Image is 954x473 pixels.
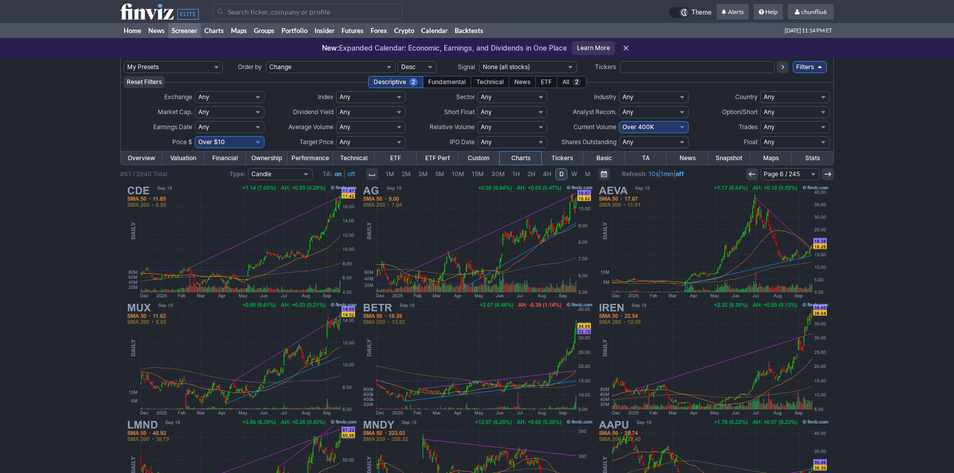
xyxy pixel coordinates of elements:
[543,170,551,178] span: 4H
[722,108,758,116] span: Option/Short
[278,23,311,38] a: Portfolio
[423,76,471,88] div: Fundamental
[452,170,464,178] span: 10M
[172,138,192,146] span: Price $
[415,168,431,180] a: 3M
[335,170,342,178] a: on
[145,23,168,38] a: News
[348,170,355,178] a: off
[293,108,334,116] span: Dividend Yield
[386,170,394,178] span: 1M
[524,168,539,180] a: 2H
[338,23,367,38] a: Futures
[238,63,262,71] span: Order by
[596,300,830,417] img: IREN - IREN Ltd - Stock Price Chart
[596,183,830,300] img: AEVA - Aeva Technologies Inc - Stock Price Chart
[801,8,827,16] span: chunfliu6
[246,152,287,165] a: Ownership
[360,183,594,300] img: AG - First Majestic Silver Corporation - Stock Price Chart
[158,108,192,116] span: Market Cap.
[595,63,616,71] span: Tickers
[287,152,333,165] a: Performance
[382,168,398,180] a: 1M
[458,63,475,71] span: Signal
[168,23,201,38] a: Screener
[572,41,615,55] a: Learn More
[201,23,227,38] a: Charts
[450,138,475,146] span: IPO Date
[288,123,334,131] span: Average Volume
[555,168,567,180] a: D
[739,123,758,131] span: Trades
[785,23,832,38] span: [DATE] 11:14 PM ET
[583,152,625,165] a: Basic
[625,152,667,165] a: TA
[622,170,647,178] b: Refresh:
[557,76,586,88] div: All
[120,169,167,179] div: #61 / 2940 Total
[559,170,564,178] span: D
[750,152,792,165] a: Maps
[792,152,833,165] a: Stats
[318,93,334,101] span: Index
[418,170,428,178] span: 3M
[204,152,246,165] a: Financial
[458,152,500,165] a: Custom
[409,78,418,86] span: 2
[598,168,610,180] button: Range
[375,152,416,165] a: ETF
[491,170,505,178] span: 30M
[512,170,520,178] span: 1H
[649,170,659,178] a: 10s
[573,108,616,116] span: Analyst Recom.
[793,61,827,73] a: Filters
[124,300,359,417] img: MUX - McEwen Inc - Stock Price Chart
[509,76,536,88] div: News
[509,168,523,180] a: 1H
[788,4,834,20] a: chunfliu6
[581,168,594,180] a: M
[735,93,758,101] span: Country
[708,152,750,165] a: Snapshot
[366,168,378,180] button: Interval
[322,43,567,53] p: Expanded Calendar: Economic, Earnings, and Dividends in One Place
[430,123,475,131] span: Relative Volume
[322,44,339,52] span: New:
[344,170,346,178] span: |
[124,76,165,88] button: Reset Filters
[744,138,758,146] span: Float
[333,152,375,165] a: Technical
[398,168,414,180] a: 2M
[418,23,451,38] a: Calendar
[717,4,749,20] a: Alerts
[527,170,535,178] span: 2H
[417,152,458,165] a: ETF Perf
[535,76,557,88] div: ETF
[227,23,250,38] a: Maps
[368,76,423,88] div: Descriptive
[299,138,334,146] span: Target Price
[212,4,403,20] input: Search
[585,170,590,178] span: M
[468,168,487,180] a: 15M
[250,23,278,38] a: Groups
[153,123,192,131] span: Earnings Date
[488,168,508,180] a: 30M
[402,170,411,178] span: 2M
[571,170,577,178] span: W
[124,183,359,300] img: CDE - Coeur Mining Inc - Stock Price Chart
[572,78,581,86] span: 2
[435,170,444,178] span: 5M
[432,168,448,180] a: 5M
[561,138,616,146] span: Shares Outstanding
[444,108,475,116] span: Short Float
[568,168,581,180] a: W
[311,23,338,38] a: Insider
[391,23,418,38] a: Crypto
[573,123,616,131] span: Current Volume
[667,152,708,165] a: News
[539,168,555,180] a: 4H
[541,152,583,165] a: Tickers
[692,7,712,18] span: Theme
